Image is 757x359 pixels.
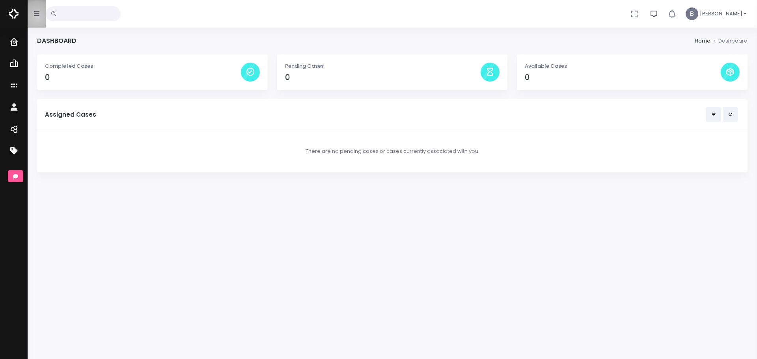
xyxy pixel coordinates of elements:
[700,10,742,18] span: [PERSON_NAME]
[285,62,481,70] p: Pending Cases
[695,37,710,45] li: Home
[45,73,241,82] h4: 0
[9,6,19,22] img: Logo Horizontal
[686,7,698,20] span: B
[710,37,748,45] li: Dashboard
[37,37,76,45] h4: Dashboard
[45,111,706,118] h5: Assigned Cases
[525,62,721,70] p: Available Cases
[525,73,721,82] h4: 0
[45,62,241,70] p: Completed Cases
[45,138,740,165] div: There are no pending cases or cases currently associated with you.
[285,73,481,82] h4: 0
